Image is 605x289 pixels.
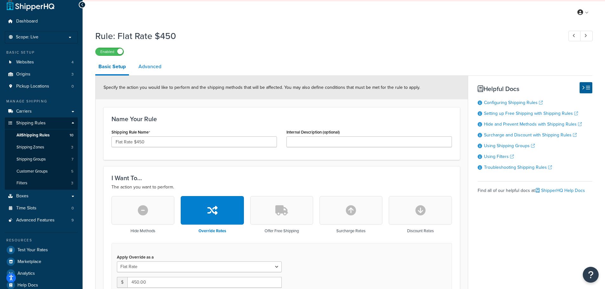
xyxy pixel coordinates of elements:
[536,187,585,194] a: ShipperHQ Help Docs
[117,277,127,288] span: $
[17,157,46,162] span: Shipping Groups
[16,218,55,223] span: Advanced Features
[16,60,34,65] span: Websites
[71,218,74,223] span: 9
[95,59,129,76] a: Basic Setup
[17,169,48,174] span: Customer Groups
[5,99,78,104] div: Manage Shipping
[17,259,41,265] span: Marketplace
[478,181,592,195] div: Find all of our helpful docs at:
[16,109,32,114] span: Carriers
[478,85,592,92] h3: Helpful Docs
[265,229,299,233] h3: Offer Free Shipping
[17,283,38,288] span: Help Docs
[17,145,44,150] span: Shipping Zones
[484,121,582,128] a: Hide and Prevent Methods with Shipping Rules
[135,59,165,74] a: Advanced
[17,181,27,186] span: Filters
[580,31,593,41] a: Next Record
[5,268,78,279] a: Analytics
[5,154,78,165] a: Shipping Groups7
[16,72,30,77] span: Origins
[336,229,366,233] h3: Surcharge Rates
[16,121,46,126] span: Shipping Rules
[286,130,340,135] label: Internal Description (optional)
[71,206,74,211] span: 0
[131,229,155,233] h3: Hide Methods
[568,31,581,41] a: Previous Record
[5,238,78,243] div: Resources
[16,84,49,89] span: Pickup Locations
[198,229,226,233] h3: Override Rates
[5,214,78,226] li: Advanced Features
[17,133,50,138] span: All Shipping Rules
[95,30,557,42] h1: Rule: Flat Rate $450
[111,174,452,181] h3: I Want To...
[484,110,578,117] a: Setting up Free Shipping with Shipping Rules
[17,247,48,253] span: Test Your Rates
[484,142,535,149] a: Using Shipping Groups
[111,130,150,135] label: Shipping Rule Name
[5,81,78,92] a: Pickup Locations0
[5,244,78,256] a: Test Your Rates
[71,60,74,65] span: 4
[71,181,73,186] span: 3
[71,169,73,174] span: 5
[5,166,78,177] a: Customer Groups5
[5,177,78,189] li: Filters
[5,69,78,80] li: Origins
[484,164,552,171] a: Troubleshooting Shipping Rules
[5,166,78,177] li: Customer Groups
[5,129,78,141] a: AllShipping Rules10
[71,84,74,89] span: 0
[5,141,78,153] a: Shipping Zones3
[16,35,38,40] span: Scope: Live
[5,214,78,226] a: Advanced Features9
[71,145,73,150] span: 3
[5,81,78,92] li: Pickup Locations
[111,115,452,122] h3: Name Your Rule
[5,106,78,117] a: Carriers
[5,202,78,214] li: Time Slots
[407,229,434,233] h3: Discount Rates
[96,48,124,56] label: Enabled
[5,117,78,129] a: Shipping Rules
[5,202,78,214] a: Time Slots0
[484,153,514,160] a: Using Filters
[17,271,35,276] span: Analytics
[5,256,78,267] a: Marketplace
[5,69,78,80] a: Origins3
[5,190,78,202] a: Boxes
[117,255,154,259] label: Apply Override as a
[16,19,38,24] span: Dashboard
[583,267,599,283] button: Open Resource Center
[16,194,29,199] span: Boxes
[484,132,577,138] a: Surcharge and Discount with Shipping Rules
[16,206,37,211] span: Time Slots
[5,141,78,153] li: Shipping Zones
[5,154,78,165] li: Shipping Groups
[104,84,420,91] span: Specify the action you would like to perform and the shipping methods that will be affected. You ...
[70,133,73,138] span: 10
[5,50,78,55] div: Basic Setup
[5,16,78,27] a: Dashboard
[5,56,78,68] li: Websites
[5,117,78,190] li: Shipping Rules
[580,82,592,93] button: Hide Help Docs
[5,56,78,68] a: Websites4
[5,177,78,189] a: Filters3
[111,183,452,191] p: The action you want to perform.
[71,157,73,162] span: 7
[484,99,543,106] a: Configuring Shipping Rules
[71,72,74,77] span: 3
